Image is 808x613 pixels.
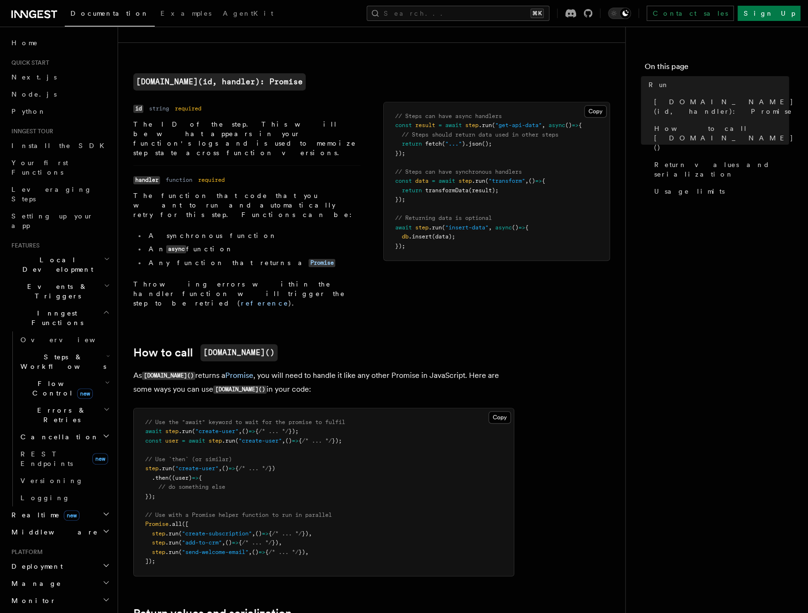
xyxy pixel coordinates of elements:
[133,105,143,113] code: id
[650,120,789,156] a: How to call [DOMAIN_NAME]()
[17,428,112,445] button: Cancellation
[8,181,112,208] a: Leveraging Steps
[179,530,182,537] span: (
[8,251,112,278] button: Local Development
[542,122,545,129] span: ,
[213,386,267,394] code: [DOMAIN_NAME]()
[70,10,149,17] span: Documentation
[133,344,278,361] a: How to call[DOMAIN_NAME]()
[439,122,442,129] span: =
[572,122,579,129] span: =>
[445,224,489,231] span: "insert-data"
[282,437,285,444] span: ,
[8,305,112,331] button: Inngest Functions
[239,437,282,444] span: "create-user"
[145,428,162,435] span: await
[65,3,155,27] a: Documentation
[647,6,734,21] a: Contact sales
[145,512,332,518] span: // Use with a Promise helper function to run in parallel
[252,530,255,537] span: ,
[8,592,112,609] button: Monitor
[395,196,405,203] span: });
[8,103,112,120] a: Python
[402,131,559,138] span: // Steps should return data used in other steps
[17,472,112,489] a: Versioning
[11,90,57,98] span: Node.js
[160,10,211,17] span: Examples
[8,510,80,520] span: Realtime
[469,187,499,194] span: (result);
[169,475,192,481] span: ((user)
[146,258,360,268] li: Any function that returns a
[166,245,186,253] code: async
[217,3,279,26] a: AgentKit
[8,558,112,575] button: Deployment
[367,6,549,21] button: Search...⌘K
[8,242,40,249] span: Features
[8,527,98,537] span: Middleware
[530,9,544,18] kbd: ⌘K
[17,445,112,472] a: REST Endpointsnew
[332,437,342,444] span: });
[395,224,412,231] span: await
[395,113,502,119] span: // Steps can have async handlers
[445,140,462,147] span: "..."
[92,453,108,465] span: new
[415,122,435,129] span: result
[565,122,572,129] span: ()
[8,579,61,588] span: Manage
[432,233,455,240] span: (data);
[241,299,289,307] a: reference
[222,437,235,444] span: .run
[608,8,631,19] button: Toggle dark mode
[465,122,479,129] span: step
[249,428,255,435] span: =>
[738,6,800,21] a: Sign Up
[229,465,235,472] span: =>
[262,530,269,537] span: =>
[152,539,165,546] span: step
[8,278,112,305] button: Events & Triggers
[20,477,83,484] span: Versioning
[17,402,112,428] button: Errors & Retries
[495,122,542,129] span: "get-api-data"
[165,549,179,555] span: .run
[146,231,360,240] li: A synchronous function
[309,259,335,267] code: Promise
[8,575,112,592] button: Manage
[17,375,112,402] button: Flow Controlnew
[299,549,305,555] span: })
[8,34,112,51] a: Home
[8,548,43,556] span: Platform
[8,506,112,524] button: Realtimenew
[17,352,106,371] span: Steps & Workflows
[145,521,169,527] span: Promise
[402,187,422,194] span: return
[175,465,219,472] span: "create-user"
[155,3,217,26] a: Examples
[11,186,92,203] span: Leveraging Steps
[432,178,435,184] span: =
[415,224,429,231] span: step
[152,475,169,481] span: .then
[512,224,519,231] span: ()
[265,549,269,555] span: {
[17,405,103,425] span: Errors & Retries
[402,233,409,240] span: db
[542,178,545,184] span: {
[654,97,794,116] span: [DOMAIN_NAME](id, handler): Promise
[269,530,272,537] span: {
[179,539,182,546] span: (
[8,562,63,571] span: Deployment
[489,178,525,184] span: "transform"
[8,86,112,103] a: Node.js
[535,178,542,184] span: =>
[142,372,195,380] code: [DOMAIN_NAME]()
[648,80,669,89] span: Run
[489,224,492,231] span: ,
[145,437,162,444] span: const
[289,428,299,435] span: });
[77,388,93,399] span: new
[146,244,360,254] li: An function
[239,428,242,435] span: ,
